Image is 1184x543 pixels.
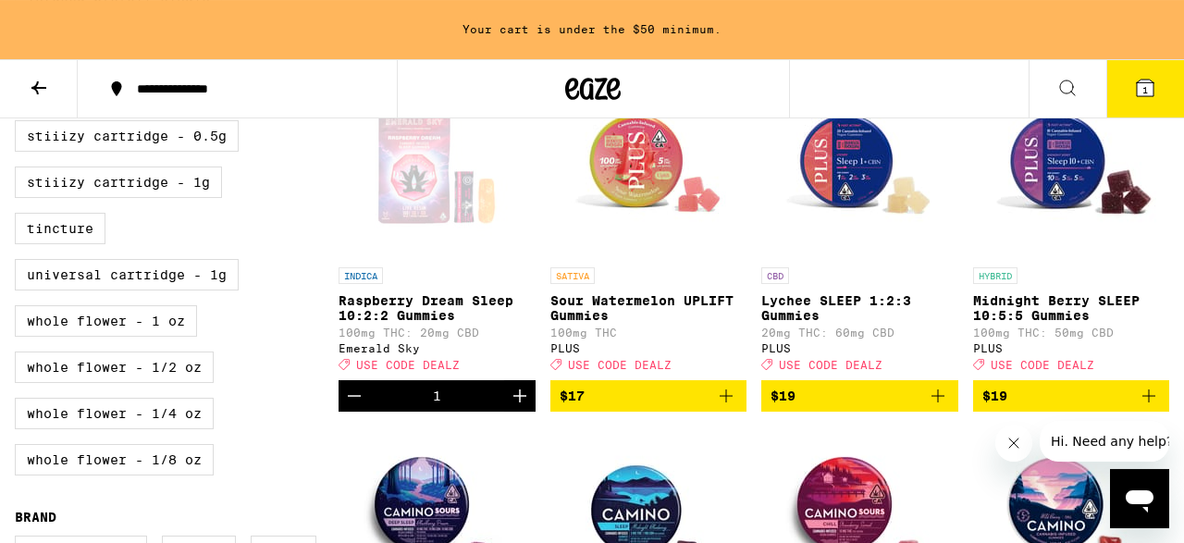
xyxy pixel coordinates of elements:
[556,73,741,258] img: PLUS - Sour Watermelon UPLIFT Gummies
[433,389,441,403] div: 1
[15,305,197,337] label: Whole Flower - 1 oz
[15,167,222,198] label: STIIIZY Cartridge - 1g
[550,73,747,380] a: Open page for Sour Watermelon UPLIFT Gummies from PLUS
[1110,469,1169,528] iframe: Button to launch messaging window
[550,380,747,412] button: Add to bag
[761,327,958,339] p: 20mg THC: 60mg CBD
[15,398,214,429] label: Whole Flower - 1/4 oz
[568,359,672,371] span: USE CODE DEALZ
[15,259,239,290] label: Universal Cartridge - 1g
[1040,421,1169,462] iframe: Message from company
[973,342,1170,354] div: PLUS
[973,267,1017,284] p: HYBRID
[761,267,789,284] p: CBD
[339,293,536,323] p: Raspberry Dream Sleep 10:2:2 Gummies
[982,389,1007,403] span: $19
[11,13,133,28] span: Hi. Need any help?
[15,352,214,383] label: Whole Flower - 1/2 oz
[991,359,1094,371] span: USE CODE DEALZ
[560,389,585,403] span: $17
[973,380,1170,412] button: Add to bag
[339,267,383,284] p: INDICA
[339,327,536,339] p: 100mg THC: 20mg CBD
[979,73,1164,258] img: PLUS - Midnight Berry SLEEP 10:5:5 Gummies
[973,327,1170,339] p: 100mg THC: 50mg CBD
[504,380,536,412] button: Increment
[550,293,747,323] p: Sour Watermelon UPLIFT Gummies
[550,267,595,284] p: SATIVA
[779,359,882,371] span: USE CODE DEALZ
[15,213,105,244] label: Tincture
[339,73,536,380] a: Open page for Raspberry Dream Sleep 10:2:2 Gummies from Emerald Sky
[15,444,214,475] label: Whole Flower - 1/8 oz
[761,73,958,380] a: Open page for Lychee SLEEP 1:2:3 Gummies from PLUS
[761,380,958,412] button: Add to bag
[767,73,952,258] img: PLUS - Lychee SLEEP 1:2:3 Gummies
[973,73,1170,380] a: Open page for Midnight Berry SLEEP 10:5:5 Gummies from PLUS
[973,293,1170,323] p: Midnight Berry SLEEP 10:5:5 Gummies
[1142,84,1148,95] span: 1
[15,510,56,524] legend: Brand
[1106,60,1184,117] button: 1
[339,380,370,412] button: Decrement
[15,120,239,152] label: STIIIZY Cartridge - 0.5g
[550,327,747,339] p: 100mg THC
[356,359,460,371] span: USE CODE DEALZ
[995,425,1032,462] iframe: Close message
[339,342,536,354] div: Emerald Sky
[761,342,958,354] div: PLUS
[761,293,958,323] p: Lychee SLEEP 1:2:3 Gummies
[550,342,747,354] div: PLUS
[771,389,795,403] span: $19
